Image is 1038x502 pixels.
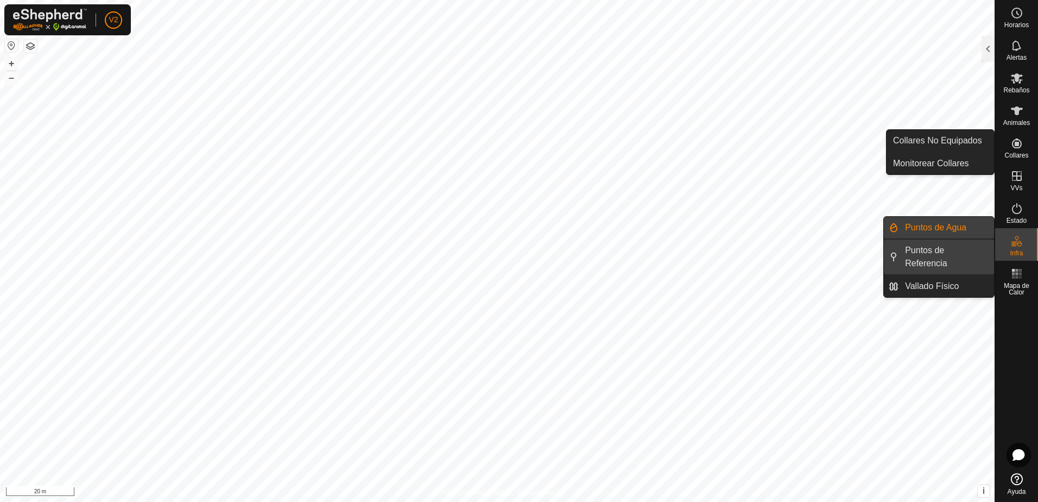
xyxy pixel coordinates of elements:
[898,240,994,274] a: Puntos de Referencia
[517,488,553,498] a: Contáctenos
[13,9,87,31] img: Logo Gallagher
[1007,217,1027,224] span: Estado
[1003,120,1030,126] span: Animales
[905,221,966,234] span: Puntos de Agua
[893,157,969,170] span: Monitorear Collares
[983,486,985,495] span: i
[1003,87,1029,93] span: Rebaños
[995,469,1038,499] a: Ayuda
[884,217,994,239] li: Puntos de Agua
[978,485,990,497] button: i
[905,244,988,270] span: Puntos de Referencia
[884,275,994,297] li: Vallado Físico
[887,130,994,152] a: Collares No Equipados
[898,217,994,239] a: Puntos de Agua
[893,134,982,147] span: Collares No Equipados
[884,240,994,274] li: Puntos de Referencia
[1008,488,1026,495] span: Ayuda
[1004,152,1028,159] span: Collares
[905,280,959,293] span: Vallado Físico
[887,153,994,174] a: Monitorear Collares
[5,39,18,52] button: Restablecer Mapa
[1004,22,1029,28] span: Horarios
[5,71,18,84] button: –
[1010,185,1022,191] span: VVs
[998,283,1035,296] span: Mapa de Calor
[1007,54,1027,61] span: Alertas
[441,488,504,498] a: Política de Privacidad
[1010,250,1023,256] span: Infra
[24,40,37,53] button: Capas del Mapa
[5,57,18,70] button: +
[898,275,994,297] a: Vallado Físico
[109,14,118,26] span: V2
